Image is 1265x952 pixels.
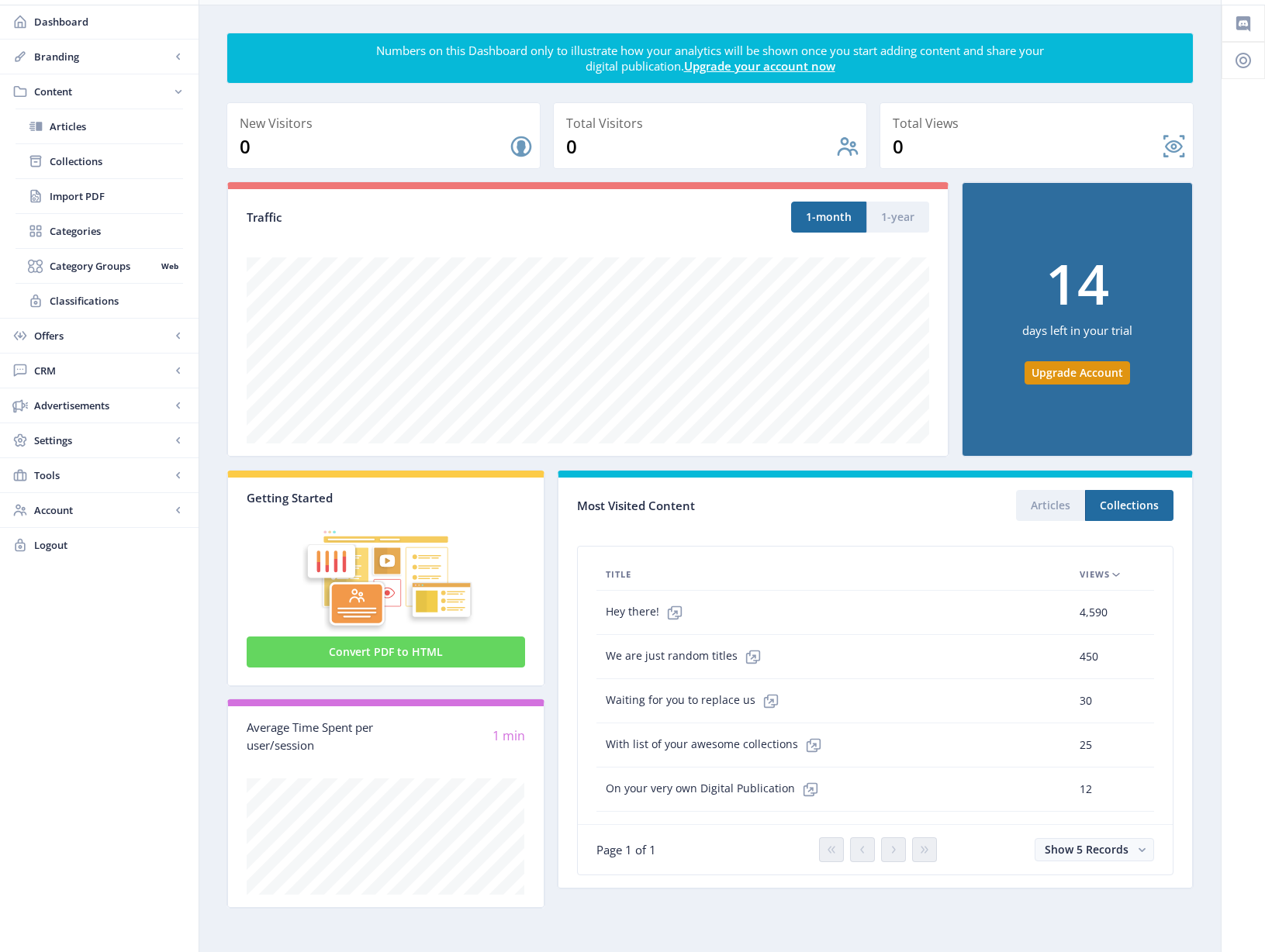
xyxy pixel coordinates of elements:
a: Collections [16,144,183,178]
nb-badge: Web [156,258,183,274]
div: days left in your trial [1022,311,1132,361]
div: Total Visitors [566,112,860,134]
span: Views [1080,565,1110,584]
span: Account [34,502,171,518]
span: Logout [34,537,186,553]
span: Title [606,565,631,584]
span: Offers [34,328,171,343]
div: Getting Started [247,490,525,505]
div: 14 [1046,255,1109,311]
div: Most Visited Content [577,494,876,518]
button: Collections [1085,490,1173,521]
span: Content [34,84,171,99]
span: Waiting for you to replace us [606,685,786,716]
span: Show 5 Records [1045,842,1128,857]
a: Category GroupsWeb [16,249,183,283]
span: Articles [50,119,183,134]
div: Traffic [247,209,588,226]
span: Classifications [50,293,183,309]
img: graphic [247,505,525,633]
span: With list of your awesome collections [606,730,829,761]
span: 12 [1080,780,1092,799]
span: We are just random titles [606,641,769,672]
button: Convert PDF to HTML [247,636,525,667]
div: 1 min [385,727,524,745]
span: CRM [34,363,171,378]
span: 25 [1080,736,1092,754]
span: On your very own Digital Publication [606,774,826,805]
button: Articles [1016,490,1085,521]
button: 1-year [866,202,929,233]
span: Branding [34,49,171,64]
div: New Visitors [240,112,534,134]
div: Numbers on this Dashboard only to illustrate how your analytics will be shown once you start addi... [375,43,1046,74]
span: Settings [34,433,171,448]
span: Dashboard [34,14,186,29]
span: Hey there! [606,597,690,628]
span: Category Groups [50,258,156,274]
a: Upgrade your account now [684,58,835,74]
button: Show 5 Records [1035,838,1154,861]
a: Articles [16,109,183,143]
span: Collections [50,153,183,169]
a: Import PDF [16,179,183,213]
span: Tools [34,467,171,483]
a: Categories [16,214,183,248]
a: Classifications [16,284,183,318]
div: Average Time Spent per user/session [247,719,385,754]
div: 0 [893,134,1162,159]
button: Upgrade Account [1025,361,1130,385]
span: 4,590 [1080,603,1108,622]
div: 0 [566,134,835,159]
div: 0 [240,134,509,159]
span: Page 1 of 1 [596,842,656,857]
span: Advertisements [34,398,171,413]
span: 450 [1080,647,1098,666]
div: Total Views [893,112,1187,134]
button: 1-month [791,202,866,233]
span: Categories [50,223,183,239]
span: 30 [1080,692,1092,710]
span: Import PDF [50,188,183,204]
